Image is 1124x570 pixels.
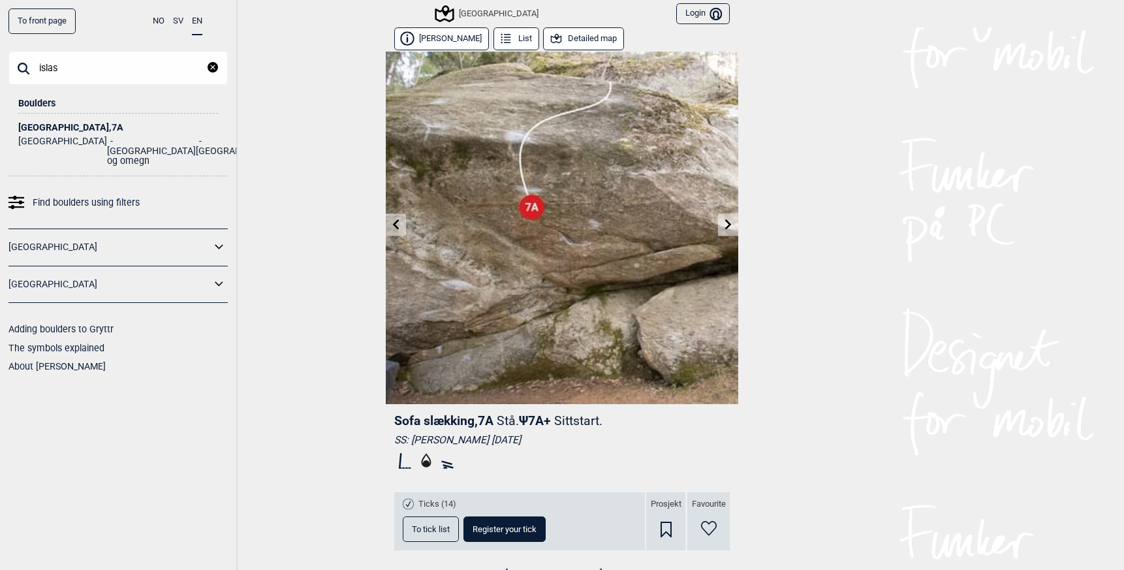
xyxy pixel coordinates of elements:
[8,343,104,353] a: The symbols explained
[394,434,730,447] div: SS: [PERSON_NAME] [DATE]
[8,193,228,212] a: Find boulders using filters
[192,8,202,35] button: EN
[403,516,459,542] button: To tick list
[8,8,76,34] a: To front page
[33,193,140,212] span: Find boulders using filters
[196,136,285,166] li: [GEOGRAPHIC_DATA]
[173,8,183,34] button: SV
[543,27,624,50] button: Detailed map
[646,492,685,550] div: Prosjekt
[676,3,730,25] button: Login
[418,499,456,510] span: Ticks (14)
[8,275,211,294] a: [GEOGRAPHIC_DATA]
[18,85,218,114] div: Boulders
[8,361,106,372] a: About [PERSON_NAME]
[463,516,546,542] button: Register your tick
[519,413,602,428] span: Ψ 7A+
[554,413,602,428] p: Sittstart.
[497,413,519,428] p: Stå.
[107,136,196,166] li: [GEOGRAPHIC_DATA] og omegn
[18,136,107,166] li: [GEOGRAPHIC_DATA]
[8,238,211,257] a: [GEOGRAPHIC_DATA]
[394,413,493,428] span: Sofa slækking , 7A
[394,27,489,50] button: [PERSON_NAME]
[386,52,738,404] img: Sofa slaekking
[8,51,228,85] input: Search boulder name, location or collection
[473,525,537,533] span: Register your tick
[493,27,539,50] button: List
[8,324,114,334] a: Adding boulders to Gryttr
[153,8,164,34] button: NO
[412,525,450,533] span: To tick list
[18,123,218,133] div: [GEOGRAPHIC_DATA] , 7A
[437,6,539,22] div: [GEOGRAPHIC_DATA]
[692,499,726,510] span: Favourite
